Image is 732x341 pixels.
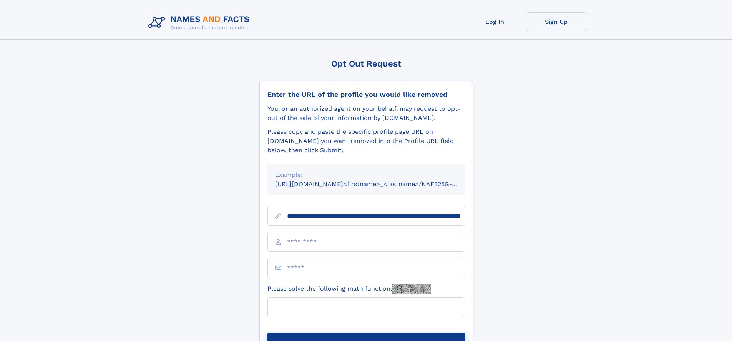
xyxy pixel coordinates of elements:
[267,127,465,155] div: Please copy and paste the specific profile page URL on [DOMAIN_NAME] you want removed into the Pr...
[267,90,465,99] div: Enter the URL of the profile you would like removed
[275,180,480,188] small: [URL][DOMAIN_NAME]<firstname>_<lastname>/NAF325G-xxxxxxxx
[267,284,431,294] label: Please solve the following math function:
[267,104,465,123] div: You, or an authorized agent on your behalf, may request to opt-out of the sale of your informatio...
[464,12,526,31] a: Log In
[145,12,256,33] img: Logo Names and Facts
[259,59,473,68] div: Opt Out Request
[526,12,587,31] a: Sign Up
[275,170,457,180] div: Example:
